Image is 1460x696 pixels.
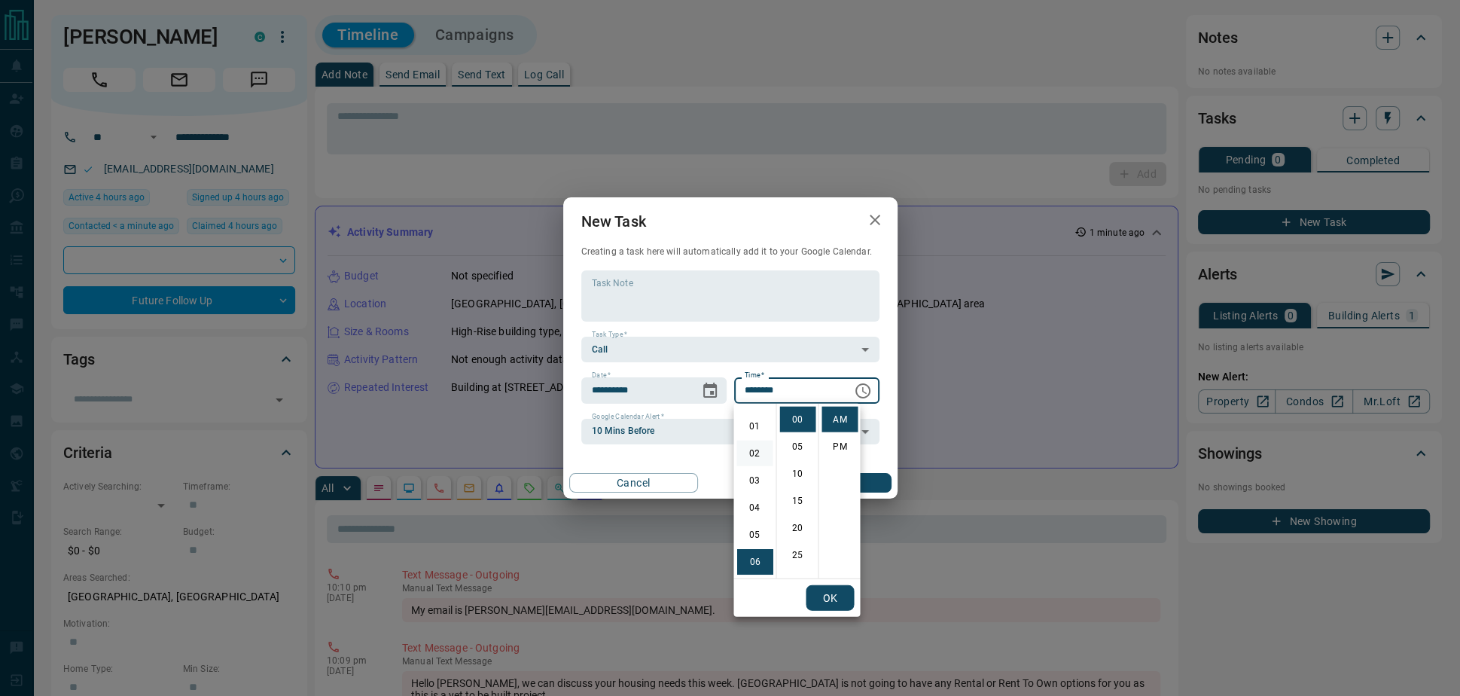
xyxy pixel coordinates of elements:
ul: Select meridiem [818,404,860,578]
label: Task Type [592,330,627,340]
li: 30 minutes [779,569,815,595]
li: 3 hours [736,468,773,493]
li: PM [821,434,858,459]
div: 10 Mins Before [581,419,879,444]
li: 6 hours [736,549,773,575]
li: 0 minutes [779,407,815,432]
ul: Select hours [733,404,776,578]
li: AM [821,407,858,432]
li: 5 hours [736,522,773,548]
li: 15 minutes [779,488,815,514]
ul: Select minutes [776,404,818,578]
label: Time [745,371,764,380]
p: Creating a task here will automatically add it to your Google Calendar. [581,246,879,258]
li: 2 hours [736,441,773,466]
button: Choose time, selected time is 6:00 AM [848,376,878,406]
li: 7 hours [736,576,773,602]
h2: New Task [563,197,664,246]
button: OK [806,585,854,611]
li: 4 hours [736,495,773,520]
li: 10 minutes [779,461,815,487]
label: Date [592,371,611,380]
label: Google Calendar Alert [592,412,664,422]
button: Choose date, selected date is Oct 14, 2025 [695,376,725,406]
li: 25 minutes [779,542,815,568]
div: Call [581,337,879,362]
li: 5 minutes [779,434,815,459]
li: 1 hours [736,414,773,439]
button: Cancel [569,473,698,493]
li: 20 minutes [779,515,815,541]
